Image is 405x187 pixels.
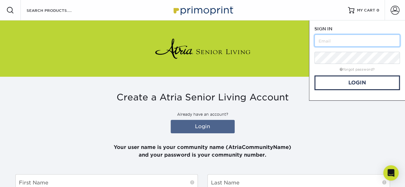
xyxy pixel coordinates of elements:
[26,6,88,14] input: SEARCH PRODUCTS.....
[15,136,390,159] p: Your user name is your community name (AtriaCommunityName) and your password is your community nu...
[383,165,399,181] div: Open Intercom Messenger
[314,26,332,31] span: SIGN IN
[340,67,375,72] a: forgot password?
[357,8,375,13] span: MY CART
[314,75,400,90] a: Login
[15,92,390,103] h3: Create a Atria Senior Living Account
[155,36,251,61] img: Atria Senior Living
[171,120,235,133] a: Login
[171,3,235,17] img: Primoprint
[314,35,400,47] input: Email
[377,8,379,12] span: 0
[15,112,390,117] p: Already have an account?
